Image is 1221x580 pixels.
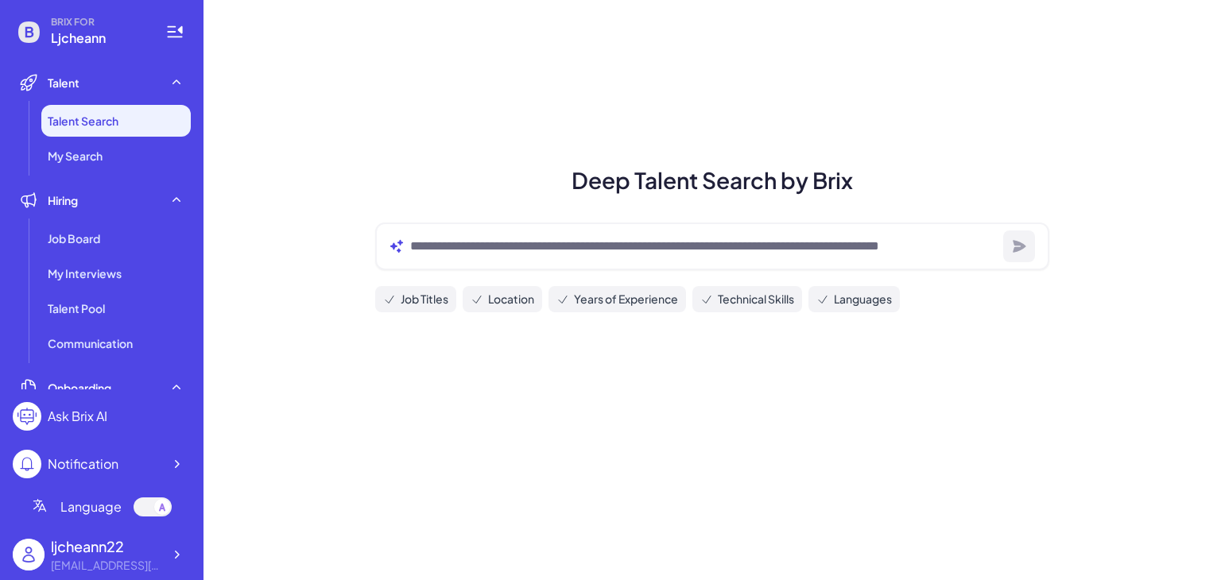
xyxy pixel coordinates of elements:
span: Communication [48,335,133,351]
span: BRIX FOR [51,16,146,29]
span: Hiring [48,192,78,208]
span: Language [60,497,122,516]
div: ljcheann22 [51,536,162,557]
span: Talent [48,75,79,91]
span: My Interviews [48,265,122,281]
span: Ljcheann [51,29,146,48]
span: Technical Skills [718,291,794,307]
span: Job Titles [401,291,448,307]
div: Notification [48,454,118,474]
span: Years of Experience [574,291,678,307]
span: Talent Search [48,113,118,129]
span: Onboarding [48,380,111,396]
span: Job Board [48,230,100,246]
span: Languages [834,291,892,307]
h1: Deep Talent Search by Brix [356,164,1068,197]
div: Ask Brix AI [48,407,107,426]
span: Talent Pool [48,300,105,316]
span: My Search [48,148,103,164]
img: user_logo.png [13,539,45,570]
div: tumalelora22@gmail.com [51,557,162,574]
span: Location [488,291,534,307]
